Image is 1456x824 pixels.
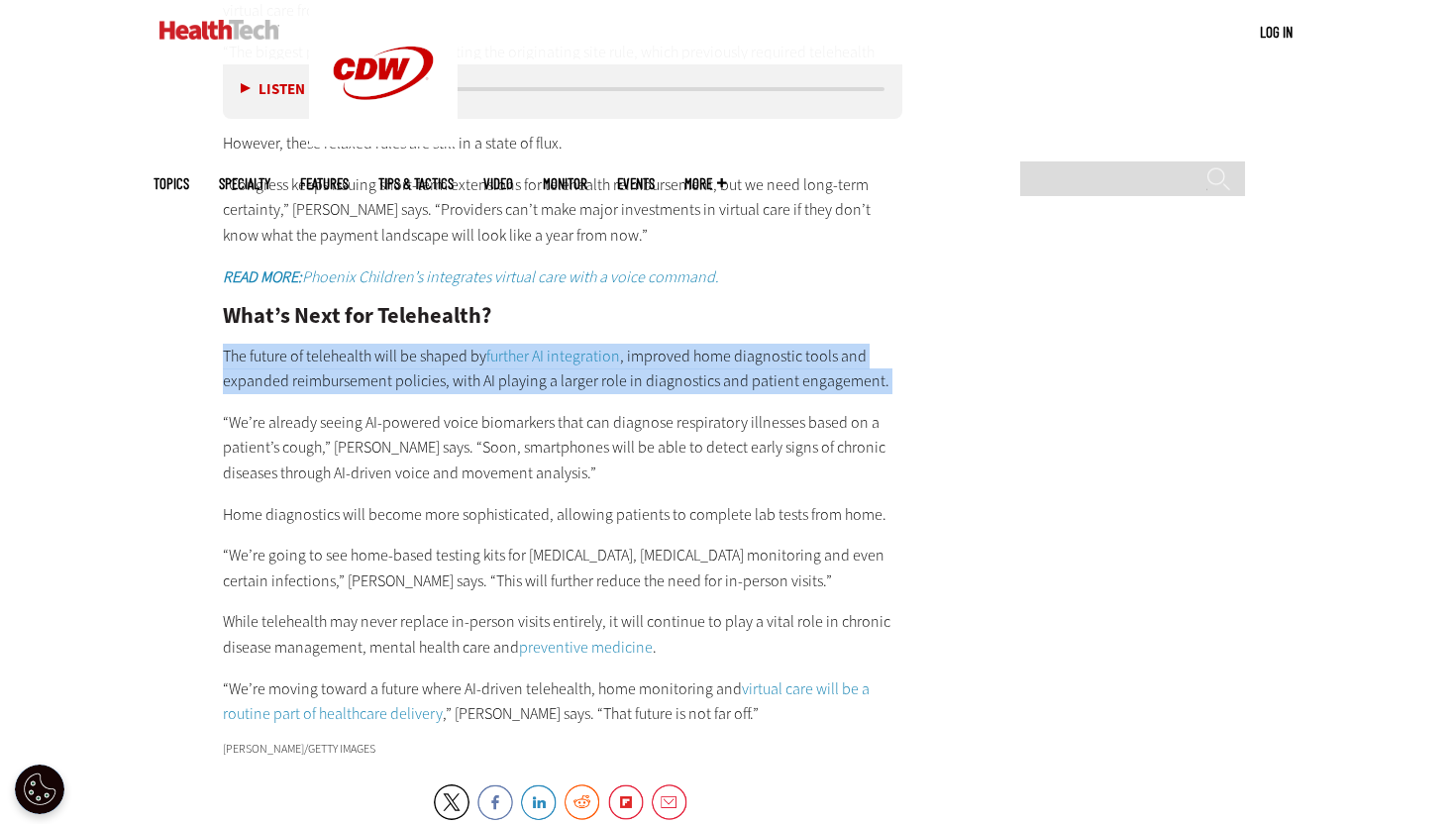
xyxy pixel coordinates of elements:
p: The future of telehealth will be shaped by , improved home diagnostic tools and expanded reimburs... [223,344,902,394]
button: Open Preferences [15,765,64,814]
div: User menu [1260,22,1293,43]
a: further AI integration [486,346,620,366]
p: While telehealth may never replace in-person visits entirely, it will continue to play a vital ro... [223,609,902,660]
div: [PERSON_NAME]/Getty Images [223,743,902,755]
p: “We’re going to see home-based testing kits for [MEDICAL_DATA], [MEDICAL_DATA] monitoring and eve... [223,543,902,593]
span: Topics [154,176,189,191]
a: CDW [309,131,458,152]
div: Cookie Settings [15,765,64,814]
a: Events [617,176,655,191]
p: Home diagnostics will become more sophisticated, allowing patients to complete lab tests from home. [223,502,902,528]
h2: What’s Next for Telehealth? [223,305,902,327]
p: “We’re moving toward a future where AI-driven telehealth, home monitoring and ,” [PERSON_NAME] sa... [223,676,902,727]
a: Tips & Tactics [378,176,454,191]
span: More [684,176,726,191]
p: “We’re already seeing AI-powered voice biomarkers that can diagnose respiratory illnesses based o... [223,410,902,486]
span: Specialty [219,176,270,191]
a: preventive medicine [519,637,653,658]
a: Log in [1260,23,1293,41]
em: Phoenix Children’s integrates virtual care with a voice command. [223,266,719,287]
a: MonITor [543,176,587,191]
a: Video [483,176,513,191]
img: Home [159,20,279,40]
a: Features [300,176,349,191]
strong: READ MORE: [223,266,302,287]
a: READ MORE:Phoenix Children’s integrates virtual care with a voice command. [223,266,719,287]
